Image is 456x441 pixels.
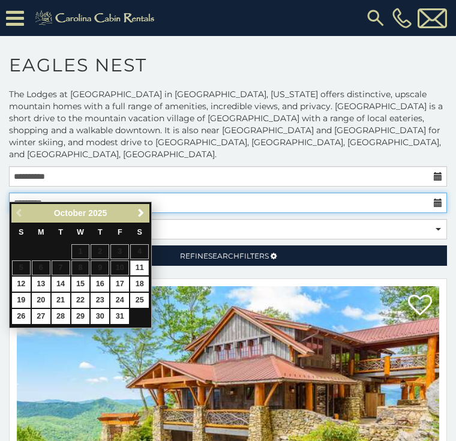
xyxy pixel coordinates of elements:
[91,277,109,292] a: 16
[408,293,432,319] a: Add to favorites
[52,309,70,324] a: 28
[110,277,129,292] a: 17
[52,277,70,292] a: 14
[130,260,149,275] a: 11
[32,309,50,324] a: 27
[71,309,90,324] a: 29
[130,293,149,308] a: 25
[137,228,142,236] span: Saturday
[12,309,31,324] a: 26
[110,293,129,308] a: 24
[32,293,50,308] a: 20
[180,251,269,260] span: Refine Filters
[91,293,109,308] a: 23
[88,208,107,218] span: 2025
[38,228,44,236] span: Monday
[133,206,148,221] a: Next
[77,228,84,236] span: Wednesday
[136,208,146,218] span: Next
[12,293,31,308] a: 19
[71,293,90,308] a: 22
[19,228,23,236] span: Sunday
[118,228,122,236] span: Friday
[389,8,415,28] a: [PHONE_NUMBER]
[12,277,31,292] a: 12
[365,7,386,29] img: search-regular.svg
[52,293,70,308] a: 21
[130,277,149,292] a: 18
[32,277,50,292] a: 13
[9,245,447,266] a: RefineSearchFilters
[71,277,90,292] a: 15
[110,309,129,324] a: 31
[98,228,103,236] span: Thursday
[54,208,86,218] span: October
[208,251,239,260] span: Search
[58,228,63,236] span: Tuesday
[91,309,109,324] a: 30
[30,8,163,28] img: Khaki-logo.png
